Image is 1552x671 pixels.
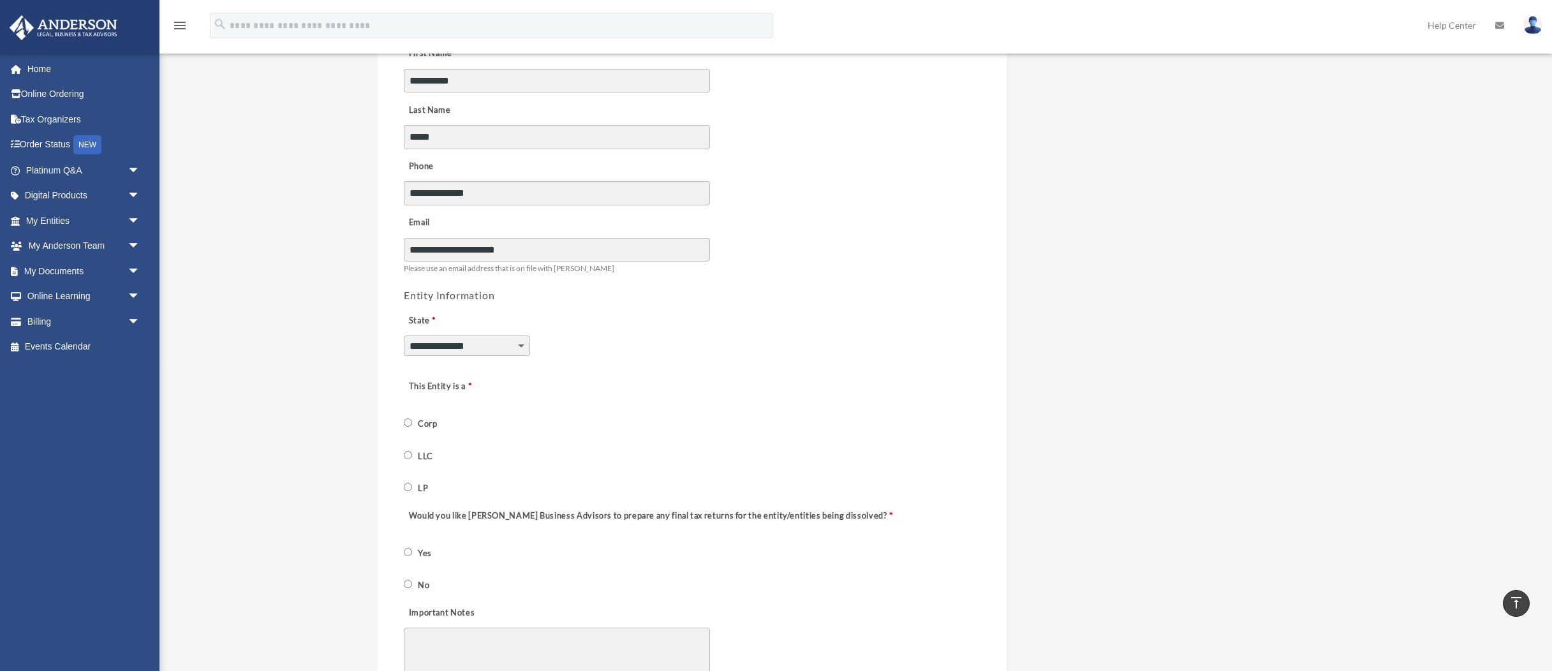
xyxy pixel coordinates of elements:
[404,378,531,396] label: This Entity is a
[9,82,159,107] a: Online Ordering
[415,482,433,494] label: LP
[172,18,188,33] i: menu
[1503,590,1530,617] a: vertical_align_top
[9,309,159,334] a: Billingarrow_drop_down
[404,158,531,175] label: Phone
[1523,16,1542,34] img: User Pic
[9,258,159,284] a: My Documentsarrow_drop_down
[128,284,153,310] span: arrow_drop_down
[73,135,101,154] div: NEW
[9,158,159,183] a: Platinum Q&Aarrow_drop_down
[128,208,153,234] span: arrow_drop_down
[213,17,227,31] i: search
[404,214,531,232] label: Email
[128,158,153,184] span: arrow_drop_down
[128,233,153,260] span: arrow_drop_down
[128,183,153,209] span: arrow_drop_down
[404,101,531,119] label: Last Name
[9,183,159,209] a: Digital Productsarrow_drop_down
[1509,595,1524,610] i: vertical_align_top
[172,22,188,33] a: menu
[9,56,159,82] a: Home
[128,258,153,284] span: arrow_drop_down
[9,334,159,360] a: Events Calendar
[9,233,159,259] a: My Anderson Teamarrow_drop_down
[6,15,121,40] img: Anderson Advisors Platinum Portal
[9,284,159,309] a: Online Learningarrow_drop_down
[404,604,531,622] label: Important Notes
[404,289,494,301] span: Entity Information
[404,263,614,273] span: Please use an email address that is on file with [PERSON_NAME]
[9,208,159,233] a: My Entitiesarrow_drop_down
[9,107,159,132] a: Tax Organizers
[415,418,442,431] label: Corp
[404,45,531,63] label: First Name
[9,132,159,158] a: Order StatusNEW
[404,507,897,526] label: Would you like [PERSON_NAME] Business Advisors to prepare any final tax returns for the entity/en...
[415,450,438,462] label: LLC
[404,311,531,330] label: State
[415,580,434,592] label: No
[128,309,153,335] span: arrow_drop_down
[415,547,437,559] label: Yes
